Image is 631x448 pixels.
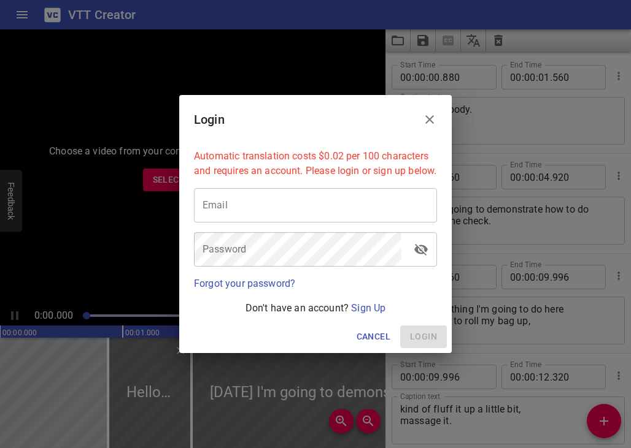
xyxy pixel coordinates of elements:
a: Sign Up [351,302,385,314]
span: Cancel [357,329,390,344]
button: toggle password visibility [406,235,436,264]
span: Please enter your email and password above. [400,325,447,348]
button: Cancel [352,325,395,348]
button: Close [415,105,444,134]
p: Automatic translation costs $0.02 per 100 characters and requires an account. Please login or sig... [194,149,437,178]
h6: Login [194,110,225,129]
p: Don't have an account? [194,301,437,316]
a: Forgot your password? [194,278,295,289]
